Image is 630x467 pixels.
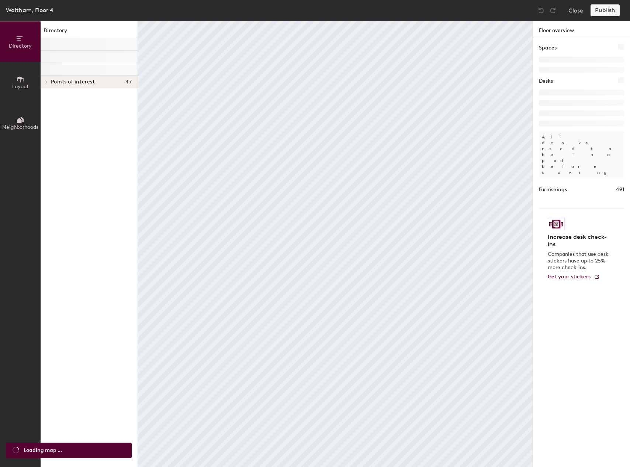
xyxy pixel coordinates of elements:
[548,274,591,280] span: Get your stickers
[539,44,557,52] h1: Spaces
[539,77,553,85] h1: Desks
[138,21,533,467] canvas: Map
[537,7,545,14] img: Undo
[12,83,29,90] span: Layout
[533,21,630,38] h1: Floor overview
[568,4,583,16] button: Close
[51,79,95,85] span: Points of interest
[41,27,138,38] h1: Directory
[616,186,624,194] h1: 491
[125,79,132,85] span: 47
[548,233,611,248] h4: Increase desk check-ins
[549,7,557,14] img: Redo
[2,124,38,130] span: Neighborhoods
[6,6,53,15] div: Waltham, Floor 4
[24,446,62,454] span: Loading map ...
[548,218,565,230] img: Sticker logo
[548,274,600,280] a: Get your stickers
[539,186,567,194] h1: Furnishings
[539,131,624,178] p: All desks need to be in a pod before saving
[9,43,32,49] span: Directory
[548,251,611,271] p: Companies that use desk stickers have up to 25% more check-ins.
